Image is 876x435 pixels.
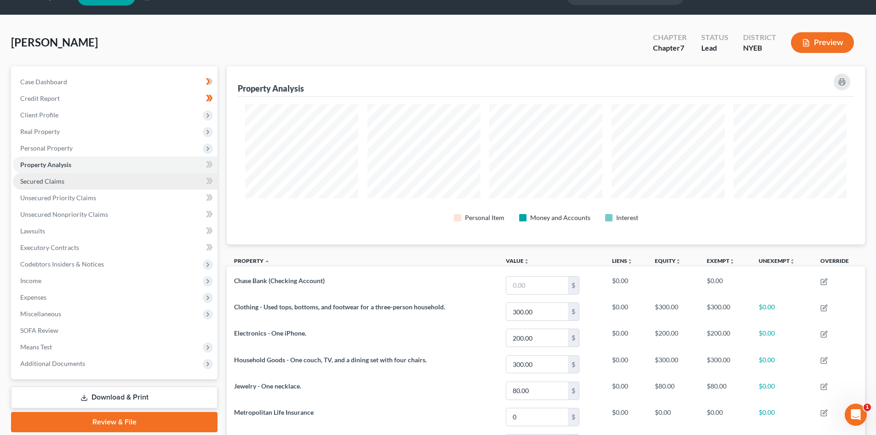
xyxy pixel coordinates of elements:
[20,128,60,135] span: Real Property
[20,111,58,119] span: Client Profile
[20,161,71,168] span: Property Analysis
[864,404,871,411] span: 1
[647,299,699,325] td: $300.00
[680,43,684,52] span: 7
[647,377,699,404] td: $80.00
[13,173,218,190] a: Secured Claims
[506,257,529,264] a: Valueunfold_more
[729,259,735,264] i: unfold_more
[751,377,813,404] td: $0.00
[699,351,751,377] td: $300.00
[13,206,218,223] a: Unsecured Nonpriority Claims
[20,310,61,318] span: Miscellaneous
[707,257,735,264] a: Exemptunfold_more
[790,259,795,264] i: unfold_more
[20,78,67,86] span: Case Dashboard
[506,408,568,426] input: 0.00
[20,177,64,185] span: Secured Claims
[568,329,579,347] div: $
[701,43,728,53] div: Lead
[465,213,504,222] div: Personal Item
[751,351,813,377] td: $0.00
[234,303,445,311] span: Clothing - Used tops, bottoms, and footwear for a three-person household.
[20,144,73,152] span: Personal Property
[647,404,699,430] td: $0.00
[13,322,218,339] a: SOFA Review
[743,43,776,53] div: NYEB
[530,213,590,222] div: Money and Accounts
[20,244,79,251] span: Executory Contracts
[11,35,98,49] span: [PERSON_NAME]
[11,412,218,432] a: Review & File
[699,325,751,351] td: $200.00
[568,382,579,400] div: $
[234,329,306,337] span: Electronics - One iPhone.
[699,404,751,430] td: $0.00
[524,259,529,264] i: unfold_more
[20,343,52,351] span: Means Test
[605,377,647,404] td: $0.00
[506,356,568,373] input: 0.00
[791,32,854,53] button: Preview
[20,260,104,268] span: Codebtors Insiders & Notices
[627,259,633,264] i: unfold_more
[605,299,647,325] td: $0.00
[506,329,568,347] input: 0.00
[20,210,108,218] span: Unsecured Nonpriority Claims
[743,32,776,43] div: District
[13,190,218,206] a: Unsecured Priority Claims
[13,239,218,256] a: Executory Contracts
[676,259,681,264] i: unfold_more
[605,351,647,377] td: $0.00
[616,213,638,222] div: Interest
[751,404,813,430] td: $0.00
[612,257,633,264] a: Liensunfold_more
[506,303,568,320] input: 0.00
[234,257,270,264] a: Property expand_less
[506,277,568,294] input: 0.00
[13,90,218,107] a: Credit Report
[655,257,681,264] a: Equityunfold_more
[13,157,218,173] a: Property Analysis
[506,382,568,400] input: 0.00
[759,257,795,264] a: Unexemptunfold_more
[234,382,301,390] span: Jewelry - One necklace.
[13,74,218,90] a: Case Dashboard
[20,326,58,334] span: SOFA Review
[647,351,699,377] td: $300.00
[20,227,45,235] span: Lawsuits
[20,293,46,301] span: Expenses
[20,277,41,284] span: Income
[13,223,218,239] a: Lawsuits
[20,94,60,102] span: Credit Report
[699,377,751,404] td: $80.00
[653,32,687,43] div: Chapter
[568,303,579,320] div: $
[568,277,579,294] div: $
[568,356,579,373] div: $
[568,408,579,426] div: $
[234,408,314,416] span: Metropolitan Life Insurance
[751,325,813,351] td: $0.00
[647,325,699,351] td: $200.00
[701,32,728,43] div: Status
[20,360,85,367] span: Additional Documents
[653,43,687,53] div: Chapter
[605,325,647,351] td: $0.00
[813,252,865,273] th: Override
[605,272,647,298] td: $0.00
[11,387,218,408] a: Download & Print
[751,299,813,325] td: $0.00
[605,404,647,430] td: $0.00
[264,259,270,264] i: expand_less
[845,404,867,426] iframe: Intercom live chat
[20,194,96,202] span: Unsecured Priority Claims
[699,299,751,325] td: $300.00
[234,277,325,284] span: Chase Bank (Checking Account)
[238,83,304,94] div: Property Analysis
[699,272,751,298] td: $0.00
[234,356,427,364] span: Household Goods - One couch, TV, and a dining set with four chairs.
